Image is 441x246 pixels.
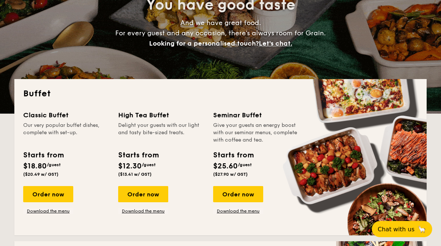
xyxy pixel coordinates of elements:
[118,208,168,214] a: Download the menu
[417,225,426,233] span: 🦙
[23,122,109,144] div: Our very popular buffet dishes, complete with set-up.
[259,39,292,47] span: Let's chat.
[23,186,73,202] div: Order now
[118,162,142,171] span: $12.30
[213,208,263,214] a: Download the menu
[238,162,252,167] span: /guest
[47,162,61,167] span: /guest
[118,186,168,202] div: Order now
[23,88,418,100] h2: Buffet
[213,110,299,120] div: Seminar Buffet
[142,162,156,167] span: /guest
[23,162,47,171] span: $18.80
[118,122,204,144] div: Delight your guests with our light and tasty bite-sized treats.
[149,39,259,47] span: Looking for a personalised touch?
[23,208,73,214] a: Download the menu
[213,162,238,171] span: $25.60
[213,186,263,202] div: Order now
[372,221,432,237] button: Chat with us🦙
[115,19,326,47] span: And we have great food. For every guest and any occasion, there’s always room for Grain.
[213,150,253,161] div: Starts from
[118,110,204,120] div: High Tea Buffet
[23,150,63,161] div: Starts from
[378,226,414,233] span: Chat with us
[23,110,109,120] div: Classic Buffet
[213,122,299,144] div: Give your guests an energy boost with our seminar menus, complete with coffee and tea.
[23,172,59,177] span: ($20.49 w/ GST)
[118,150,158,161] div: Starts from
[213,172,248,177] span: ($27.90 w/ GST)
[118,172,152,177] span: ($13.41 w/ GST)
